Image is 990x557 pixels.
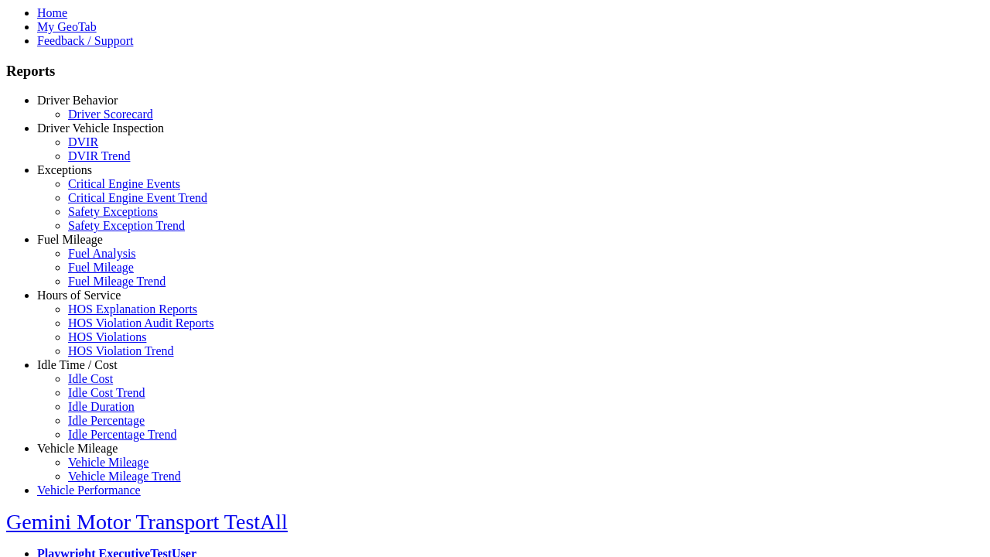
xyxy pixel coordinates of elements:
a: Fuel Mileage [68,261,134,274]
a: Idle Duration [68,400,135,413]
a: DVIR Trend [68,149,130,162]
a: My GeoTab [37,20,97,33]
a: Idle Percentage Trend [68,428,176,441]
a: Feedback / Support [37,34,133,47]
a: Fuel Mileage Trend [68,275,166,288]
a: Idle Time / Cost [37,358,118,371]
h3: Reports [6,63,984,80]
a: Vehicle Mileage [68,456,148,469]
a: Idle Percentage [68,414,145,427]
a: Home [37,6,67,19]
a: Critical Engine Events [68,177,180,190]
a: Critical Engine Event Trend [68,191,207,204]
a: Idle Cost Trend [68,386,145,399]
a: HOS Violation Trend [68,344,174,357]
a: Driver Vehicle Inspection [37,121,164,135]
a: Fuel Analysis [68,247,136,260]
a: HOS Violation Audit Reports [68,316,214,330]
a: Safety Exception Trend [68,219,185,232]
a: Fuel Mileage [37,233,103,246]
a: HOS Violations [68,330,146,343]
a: Safety Exceptions [68,205,158,218]
a: Vehicle Mileage [37,442,118,455]
a: Hours of Service [37,289,121,302]
a: Vehicle Mileage Trend [68,470,181,483]
a: Vehicle Performance [37,484,141,497]
a: Driver Scorecard [68,108,153,121]
a: Idle Cost [68,372,113,385]
a: Exceptions [37,163,92,176]
a: Gemini Motor Transport TestAll [6,510,288,534]
a: Driver Behavior [37,94,118,107]
a: HOS Explanation Reports [68,302,197,316]
a: DVIR [68,135,98,149]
